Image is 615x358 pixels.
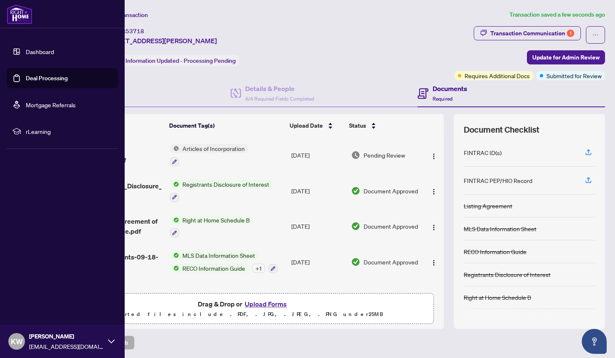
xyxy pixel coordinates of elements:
td: [DATE] [288,137,348,173]
span: [STREET_ADDRESS][PERSON_NAME] [103,36,217,46]
button: Update for Admin Review [527,50,605,64]
div: FINTRAC PEP/HIO Record [464,176,532,185]
a: Mortgage Referrals [26,101,76,109]
button: Logo [427,184,440,198]
span: View Transaction [103,11,148,19]
span: Pending Review [364,151,405,160]
span: Drag & Drop orUpload FormsSupported files include .PDF, .JPG, .JPEG, .PNG under25MB [54,294,433,324]
h4: Documents [433,84,467,94]
button: Logo [427,148,440,162]
div: 1 [567,30,574,37]
img: logo [7,4,32,24]
img: Document Status [351,151,360,160]
div: Registrants Disclosure of Interest [464,270,551,279]
td: [DATE] [288,173,348,209]
td: [DATE] [288,244,348,280]
div: RECO Information Guide [464,247,526,256]
span: Registrants Disclosure of Interest [179,180,273,189]
span: Drag & Drop or [198,299,289,309]
button: Logo [427,255,440,269]
img: Status Icon [170,215,179,225]
img: Document Status [351,186,360,195]
article: Transaction saved a few seconds ago [509,10,605,20]
button: Status IconRegistrants Disclosure of Interest [170,180,273,202]
span: Update for Admin Review [532,51,600,64]
span: MLS Data Information Sheet [179,251,258,260]
img: Logo [430,224,437,231]
span: 4/4 Required Fields Completed [245,96,314,102]
div: Transaction Communication [490,27,574,40]
span: Information Updated - Processing Pending [125,57,236,64]
div: Listing Agreement [464,201,512,210]
button: Status IconArticles of Incorporation [170,144,248,166]
div: FINTRAC ID(s) [464,148,502,157]
button: Status IconRight at Home Schedule B [170,215,253,238]
span: [PERSON_NAME] [29,332,104,341]
button: Status IconMLS Data Information SheetStatus IconRECO Information Guide+1 [170,251,278,273]
span: RECO Information Guide [179,264,248,273]
span: [EMAIL_ADDRESS][DOMAIN_NAME] [29,342,104,351]
span: ellipsis [593,32,598,38]
a: Dashboard [26,48,54,55]
span: Document Approved [364,257,418,267]
span: Document Checklist [464,124,539,136]
span: Status [349,121,366,130]
span: rLearning [26,127,112,136]
span: Document Approved [364,186,418,195]
h4: Details & People [245,84,314,94]
button: Transaction Communication1 [474,26,581,40]
div: MLS Data Information Sheet [464,224,536,233]
span: Submitted for Review [546,71,602,80]
th: Document Tag(s) [166,114,286,137]
span: Requires Additional Docs [465,71,530,80]
button: Upload Forms [242,299,289,309]
th: Status [346,114,420,137]
span: KW [11,336,23,347]
img: Logo [430,259,437,266]
a: Deal Processing [26,74,68,82]
img: Status Icon [170,264,179,273]
button: Open asap [582,329,607,354]
p: Supported files include .PDF, .JPG, .JPEG, .PNG under 25 MB [59,309,428,319]
div: Right at Home Schedule B [464,293,531,302]
span: Right at Home Schedule B [179,215,253,225]
td: [DATE] [288,209,348,244]
span: Articles of Incorporation [179,144,248,153]
img: Status Icon [170,144,179,153]
img: Status Icon [170,251,179,260]
span: Upload Date [290,121,323,130]
img: Document Status [351,257,360,267]
button: Logo [427,220,440,233]
div: + 1 [252,264,265,273]
img: Document Status [351,222,360,231]
div: Status: [103,55,239,66]
span: 53718 [125,27,144,35]
img: Logo [430,188,437,195]
img: Status Icon [170,180,179,189]
th: Upload Date [286,114,346,137]
span: Required [433,96,453,102]
span: Document Approved [364,222,418,231]
img: Logo [430,153,437,160]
